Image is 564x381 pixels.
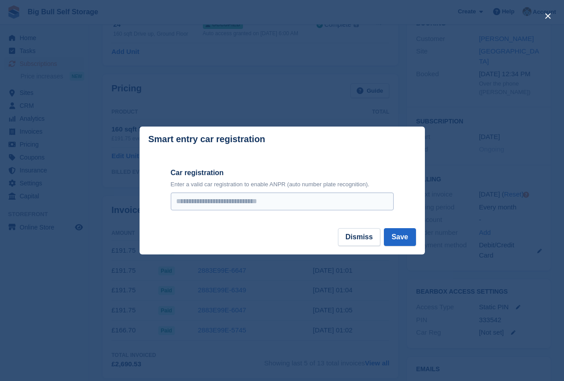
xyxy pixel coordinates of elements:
[338,228,380,246] button: Dismiss
[171,180,394,189] p: Enter a valid car registration to enable ANPR (auto number plate recognition).
[384,228,416,246] button: Save
[171,168,394,178] label: Car registration
[541,9,555,23] button: close
[148,134,265,144] p: Smart entry car registration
